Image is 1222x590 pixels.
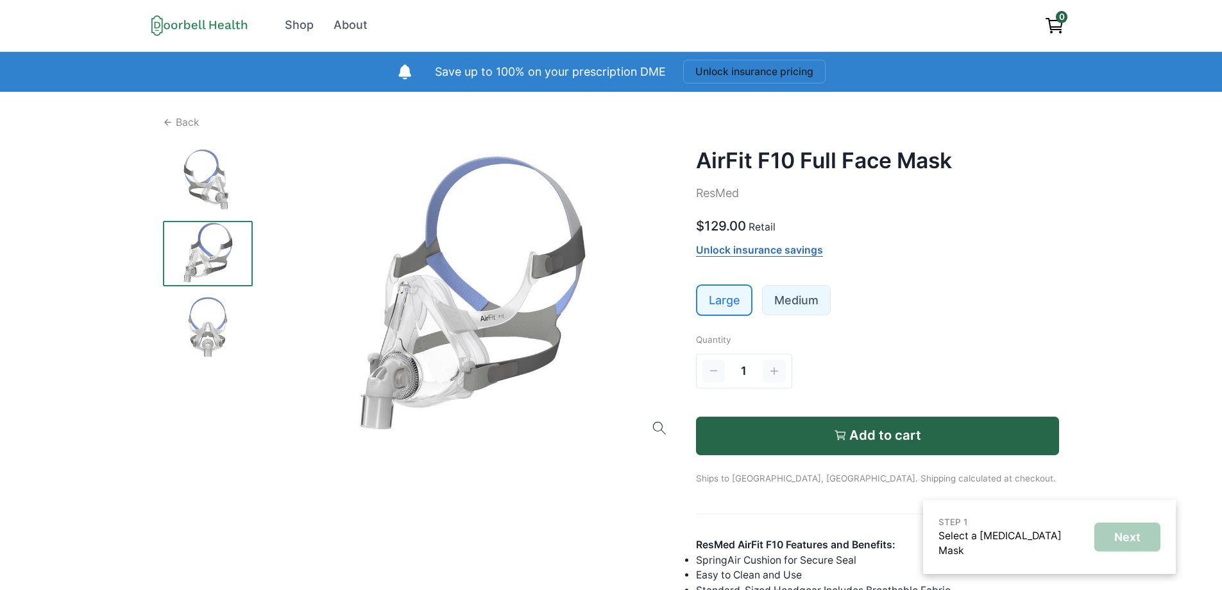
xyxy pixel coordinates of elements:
[938,530,1062,557] a: Select a [MEDICAL_DATA] Mask
[176,115,199,130] p: Back
[696,185,1060,202] p: ResMed
[435,64,666,81] p: Save up to 100% on your prescription DME
[741,363,747,380] span: 1
[163,148,253,213] img: h0wlwdflbxm64pna92cc932tt8ut
[696,216,746,236] p: $129.00
[696,553,1060,568] li: SpringAir Cushion for Secure Seal
[763,360,786,383] button: Increment
[696,417,1060,455] button: Add to cart
[696,148,1060,173] h2: AirFit F10 Full Face Mask
[849,428,921,443] p: Add to cart
[938,516,1089,528] p: STEP 1
[163,295,253,360] img: q6o73dpc6sicui1sb9lni4w9h48e
[1114,530,1141,544] p: Next
[683,60,826,83] button: Unlock insurance pricing
[702,360,726,383] button: Decrement
[1039,11,1071,40] a: View cart
[697,286,752,315] a: Large
[1056,11,1067,22] span: 0
[749,220,776,235] p: Retail
[696,333,1060,346] p: Quantity
[696,568,1060,583] li: Easy to Clean and Use
[334,17,368,34] div: About
[696,455,1060,485] p: Ships to [GEOGRAPHIC_DATA], [GEOGRAPHIC_DATA]. Shipping calculated at checkout.
[163,221,253,286] img: ao6eiu0j0e92894i0ud6w7081wqn
[325,11,377,40] a: About
[1094,523,1160,551] button: Next
[763,286,830,315] a: Medium
[285,17,314,34] div: Shop
[696,244,823,257] a: Unlock insurance savings
[696,539,895,551] strong: ResMed AirFit F10 Features and Benefits:
[276,11,323,40] a: Shop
